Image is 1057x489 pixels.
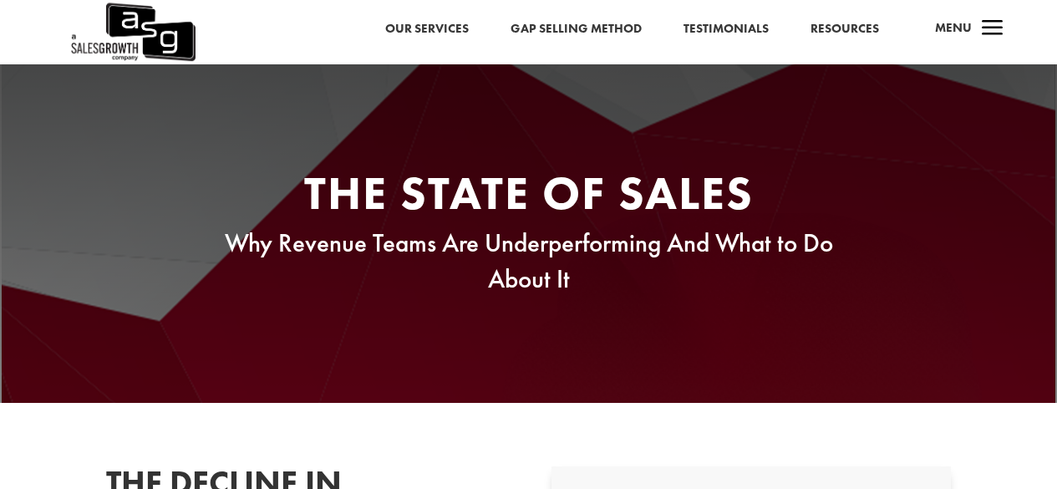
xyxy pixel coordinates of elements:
a: Resources [811,18,879,40]
h1: The State of Sales [211,170,846,225]
span: a [976,13,1009,46]
a: Gap Selling Method [511,18,642,40]
a: Our Services [385,18,469,40]
span: Menu [935,19,972,36]
a: Testimonials [683,18,769,40]
p: Why Revenue Teams Are Underperforming And What to Do About It [211,225,846,298]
